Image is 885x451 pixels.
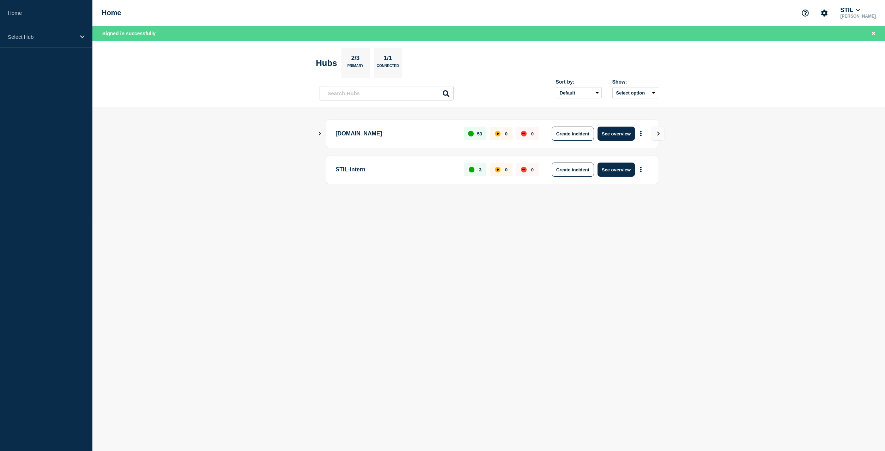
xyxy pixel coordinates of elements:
button: STIL [839,7,861,14]
button: Create incident [552,127,594,141]
h1: Home [102,9,121,17]
div: down [521,167,527,172]
button: Select option [612,87,658,98]
p: 0 [505,167,508,172]
p: [DOMAIN_NAME] [336,127,456,141]
div: Sort by: [556,79,602,85]
button: Account settings [817,6,832,20]
p: STIL-intern [336,163,456,177]
p: 0 [505,131,508,136]
p: 0 [531,167,534,172]
button: More actions [636,163,645,176]
button: View [651,127,665,141]
p: 0 [531,131,534,136]
button: Create incident [552,163,594,177]
p: 2/3 [348,55,362,64]
h2: Hubs [316,58,337,68]
button: More actions [636,127,645,140]
input: Search Hubs [320,86,454,100]
p: Primary [347,64,364,71]
p: 3 [479,167,481,172]
div: affected [495,167,501,172]
button: Support [798,6,813,20]
select: Sort by [556,87,602,98]
p: Connected [377,64,399,71]
div: affected [495,131,501,136]
p: 1/1 [381,55,395,64]
p: Select Hub [8,34,75,40]
button: See overview [598,163,635,177]
button: See overview [598,127,635,141]
div: Show: [612,79,658,85]
button: Show Connected Hubs [318,131,322,136]
p: [PERSON_NAME] [839,14,877,19]
div: up [468,131,474,136]
span: Signed in successfully [102,31,156,36]
div: up [469,167,474,172]
button: Close banner [869,30,878,38]
p: 53 [477,131,482,136]
div: down [521,131,527,136]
